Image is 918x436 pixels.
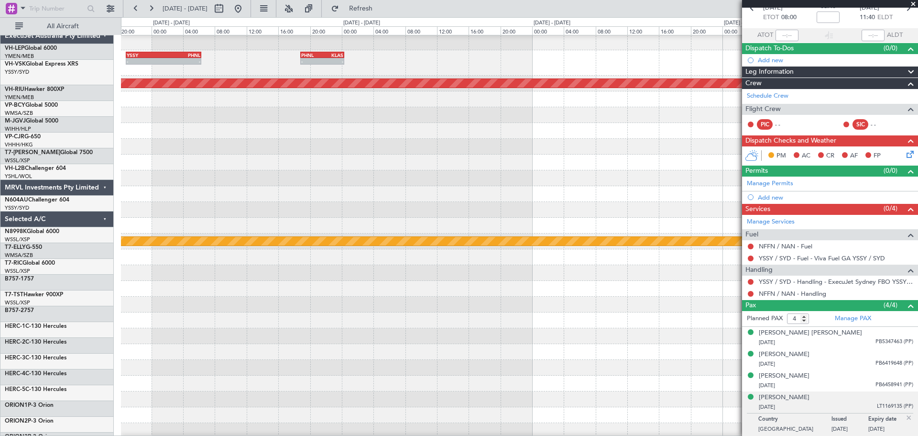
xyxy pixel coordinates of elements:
span: [DATE] [759,403,775,411]
span: Crew [745,78,762,89]
span: ALDT [887,31,903,40]
a: Manage PAX [835,314,871,324]
div: 20:00 [691,26,722,35]
span: [DATE] [759,339,775,346]
input: --:-- [776,30,798,41]
span: ELDT [877,13,893,22]
span: Permits [745,166,768,177]
span: T7-TST [5,292,23,298]
div: - - [871,120,892,129]
a: Manage Services [747,217,795,227]
a: WMSA/SZB [5,110,33,117]
p: Country [758,416,831,425]
div: [DATE] - [DATE] [724,19,761,27]
a: T7-[PERSON_NAME]Global 7500 [5,150,93,156]
a: WSSL/XSP [5,299,30,306]
div: 00:00 [722,26,754,35]
button: All Aircraft [11,19,104,34]
div: 16:00 [469,26,500,35]
span: (0/0) [884,166,897,176]
input: Trip Number [29,1,84,16]
a: VP-CJRG-650 [5,134,41,140]
a: VH-LEPGlobal 6000 [5,45,57,51]
a: YMEN/MEB [5,94,34,101]
span: VH-RIU [5,87,24,92]
div: 00:00 [152,26,183,35]
a: HERC-3C-130 Hercules [5,355,66,361]
a: ORION1P-3 Orion [5,402,54,408]
div: KLAS [322,52,343,58]
span: [DATE] [759,360,775,368]
a: T7-TSTHawker 900XP [5,292,63,298]
div: 08:00 [215,26,246,35]
span: [DATE] [759,382,775,389]
span: Refresh [341,5,381,12]
a: YSSY / SYD - Handling - ExecuJet Sydney FBO YSSY / SYD [759,278,913,286]
div: [DATE] - [DATE] [534,19,570,27]
span: PB5347463 (PP) [875,338,913,346]
div: 08:00 [596,26,627,35]
span: [DATE] [763,3,783,13]
a: N8998KGlobal 6000 [5,229,59,235]
span: FP [874,151,881,161]
span: PB6419648 (PP) [875,359,913,368]
div: PIC [757,119,773,130]
div: [PERSON_NAME] [759,393,809,402]
div: 00:00 [342,26,373,35]
span: T7-[PERSON_NAME] [5,150,60,156]
div: 12:00 [247,26,278,35]
span: Pax [745,300,756,311]
span: VP-BCY [5,102,25,108]
div: - [127,58,164,64]
span: All Aircraft [25,23,101,30]
div: - [301,58,322,64]
a: B757-1757 [5,276,34,282]
div: 04:00 [564,26,595,35]
a: B757-2757 [5,308,34,313]
div: 08:00 [405,26,437,35]
span: Flight Crew [745,104,781,115]
a: ORION2P-3 Orion [5,418,54,424]
img: close [905,414,913,422]
a: HERC-4C-130 Hercules [5,371,66,377]
label: Planned PAX [747,314,783,324]
span: VH-LEP [5,45,24,51]
a: YSHL/WOL [5,173,32,180]
a: VHHH/HKG [5,141,33,148]
span: ETOT [763,13,779,22]
div: 12:00 [627,26,659,35]
div: 16:00 [278,26,310,35]
a: WSSL/XSP [5,236,30,243]
div: PHNL [301,52,322,58]
div: - [164,58,200,64]
span: HERC-5 [5,387,25,392]
span: (0/4) [884,203,897,213]
span: Fuel [745,229,758,240]
div: [PERSON_NAME] [759,371,809,381]
a: VP-BCYGlobal 5000 [5,102,58,108]
div: 16:00 [659,26,690,35]
div: SIC [852,119,868,130]
p: [GEOGRAPHIC_DATA] [758,425,831,435]
span: T7-RIC [5,260,22,266]
a: VH-VSKGlobal Express XRS [5,61,78,67]
p: [DATE] [868,425,905,435]
a: WMSA/SZB [5,252,33,259]
span: M-JGVJ [5,118,26,124]
div: 04:00 [183,26,215,35]
span: 08:00 [781,13,797,22]
span: ATOT [757,31,773,40]
span: Leg Information [745,67,794,78]
span: Handling [745,265,773,276]
p: Expiry date [868,416,905,425]
span: AC [802,151,810,161]
div: 20:00 [501,26,532,35]
a: YMEN/MEB [5,53,34,60]
div: Add new [758,193,913,201]
span: HERC-3 [5,355,25,361]
a: N604AUChallenger 604 [5,197,69,203]
p: Issued [831,416,868,425]
span: PB6458941 (PP) [875,381,913,389]
a: HERC-5C-130 Hercules [5,387,66,392]
div: [PERSON_NAME] [759,350,809,359]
